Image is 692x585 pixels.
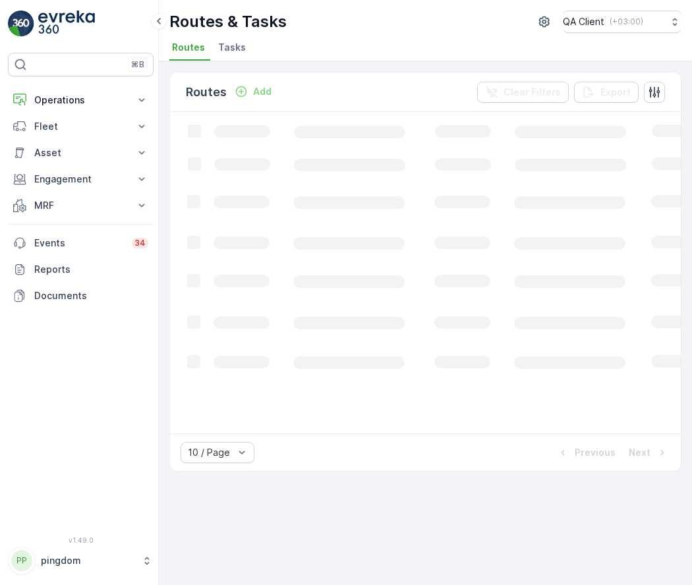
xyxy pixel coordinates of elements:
p: 34 [134,238,146,248]
span: Routes [172,41,205,54]
p: Export [600,86,631,99]
button: Export [574,82,639,103]
p: pingdom [41,554,135,567]
p: ⌘B [131,59,144,70]
p: Documents [34,289,148,302]
button: Next [627,445,670,460]
a: Documents [8,283,154,309]
p: Clear Filters [504,86,561,99]
p: QA Client [563,15,604,28]
p: ( +03:00 ) [610,16,643,27]
p: Asset [34,146,127,159]
img: logo [8,11,34,37]
p: Operations [34,94,127,107]
button: QA Client(+03:00) [563,11,681,33]
p: Next [629,446,650,459]
p: Previous [575,446,616,459]
div: PP [11,550,32,571]
a: Events34 [8,230,154,256]
button: Operations [8,87,154,113]
a: Reports [8,256,154,283]
button: Clear Filters [477,82,569,103]
p: Events [34,237,124,250]
button: MRF [8,192,154,219]
p: Engagement [34,173,127,186]
button: Add [229,84,277,99]
p: Fleet [34,120,127,133]
span: v 1.49.0 [8,536,154,544]
button: PPpingdom [8,547,154,574]
button: Previous [555,445,617,460]
p: Reports [34,263,148,276]
p: Add [253,85,272,98]
button: Asset [8,140,154,166]
p: Routes [186,83,227,101]
p: Routes & Tasks [169,11,287,32]
img: logo_light-DOdMpM7g.png [38,11,95,37]
button: Fleet [8,113,154,140]
span: Tasks [218,41,246,54]
p: MRF [34,199,127,212]
button: Engagement [8,166,154,192]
